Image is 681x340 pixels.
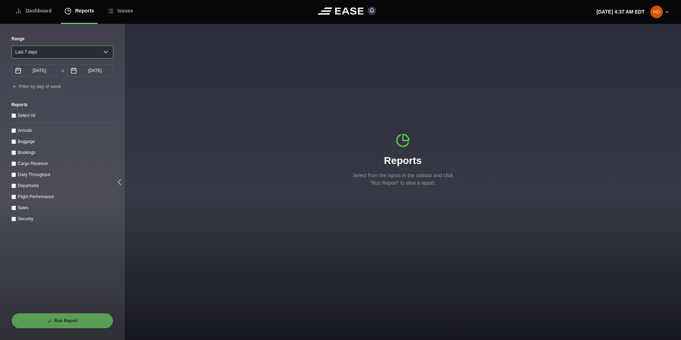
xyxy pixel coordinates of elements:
label: Security [18,216,33,221]
label: Bookings [18,150,35,155]
p: [DATE] 4:37 AM EDT [597,8,645,16]
label: Daily Throughput [18,172,50,177]
input: mm/dd/yyyy [67,64,113,77]
div: Reports [349,133,456,187]
label: Flight Performance [18,194,54,199]
label: Arrivals [18,128,32,133]
label: Cargo Revenue [18,161,48,166]
h1: Reports [349,153,456,168]
img: 01294525e37ea1dca55176731f0504b3 [650,6,663,18]
label: Baggage [18,139,35,144]
label: Sales [18,205,28,210]
label: Range [11,36,113,42]
label: Select All [18,113,35,118]
label: Reports [11,102,113,108]
label: Departures [18,183,39,188]
input: mm/dd/yyyy [11,64,58,77]
p: Select from the inputs in the sidebar and click "Run Report" to view a report. [349,172,456,187]
button: Filter by day of week [11,84,61,90]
